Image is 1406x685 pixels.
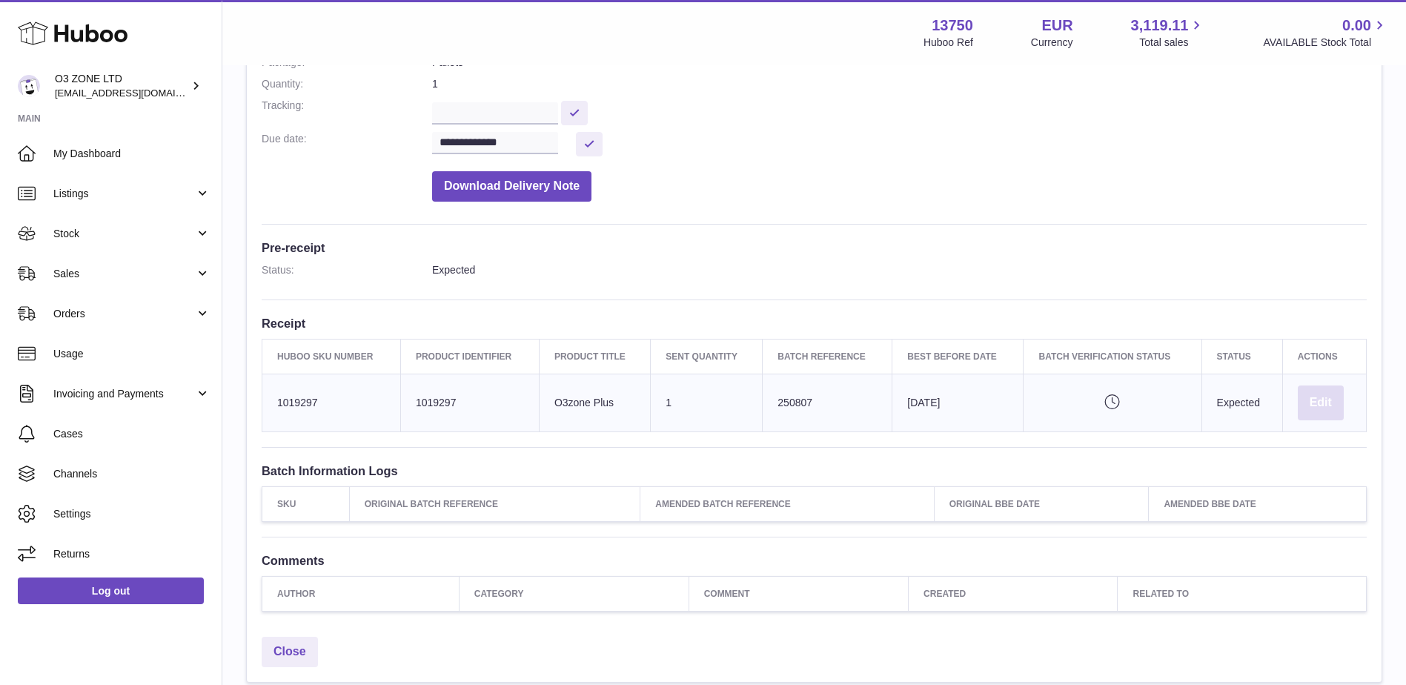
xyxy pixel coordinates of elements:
[1298,385,1344,420] button: Edit
[651,339,763,374] th: Sent Quantity
[53,227,195,241] span: Stock
[262,239,1367,256] h3: Pre-receipt
[18,578,204,604] a: Log out
[349,486,640,521] th: Original Batch Reference
[459,577,689,612] th: Category
[1149,486,1367,521] th: Amended BBE Date
[932,16,973,36] strong: 13750
[1282,339,1366,374] th: Actions
[934,486,1149,521] th: Original BBE Date
[262,374,401,431] td: 1019297
[763,339,892,374] th: Batch Reference
[262,463,1367,479] h3: Batch Information Logs
[400,374,539,431] td: 1019297
[262,263,432,277] dt: Status:
[1342,16,1371,36] span: 0.00
[892,339,1024,374] th: Best Before Date
[53,147,210,161] span: My Dashboard
[53,267,195,281] span: Sales
[262,486,350,521] th: SKU
[262,132,432,156] dt: Due date:
[1201,339,1282,374] th: Status
[432,77,1367,91] dd: 1
[18,75,40,97] img: hello@o3zoneltd.co.uk
[53,307,195,321] span: Orders
[262,552,1367,569] h3: Comments
[53,347,210,361] span: Usage
[1263,16,1388,50] a: 0.00 AVAILABLE Stock Total
[53,547,210,561] span: Returns
[53,427,210,441] span: Cases
[892,374,1024,431] td: [DATE]
[640,486,934,521] th: Amended Batch Reference
[923,36,973,50] div: Huboo Ref
[539,339,650,374] th: Product title
[539,374,650,431] td: O3zone Plus
[763,374,892,431] td: 250807
[53,187,195,201] span: Listings
[262,577,460,612] th: Author
[651,374,763,431] td: 1
[262,77,432,91] dt: Quantity:
[53,507,210,521] span: Settings
[262,99,432,125] dt: Tracking:
[55,72,188,100] div: O3 ZONE LTD
[400,339,539,374] th: Product Identifier
[1031,36,1073,50] div: Currency
[262,315,1367,331] h3: Receipt
[1131,16,1189,36] span: 3,119.11
[689,577,908,612] th: Comment
[909,577,1118,612] th: Created
[1024,339,1201,374] th: Batch Verification Status
[432,171,591,202] button: Download Delivery Note
[53,387,195,401] span: Invoicing and Payments
[55,87,218,99] span: [EMAIL_ADDRESS][DOMAIN_NAME]
[1041,16,1072,36] strong: EUR
[53,467,210,481] span: Channels
[262,339,401,374] th: Huboo SKU Number
[262,637,318,667] a: Close
[1131,16,1206,50] a: 3,119.11 Total sales
[432,263,1367,277] dd: Expected
[1201,374,1282,431] td: Expected
[1263,36,1388,50] span: AVAILABLE Stock Total
[1139,36,1205,50] span: Total sales
[1118,577,1367,612] th: Related to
